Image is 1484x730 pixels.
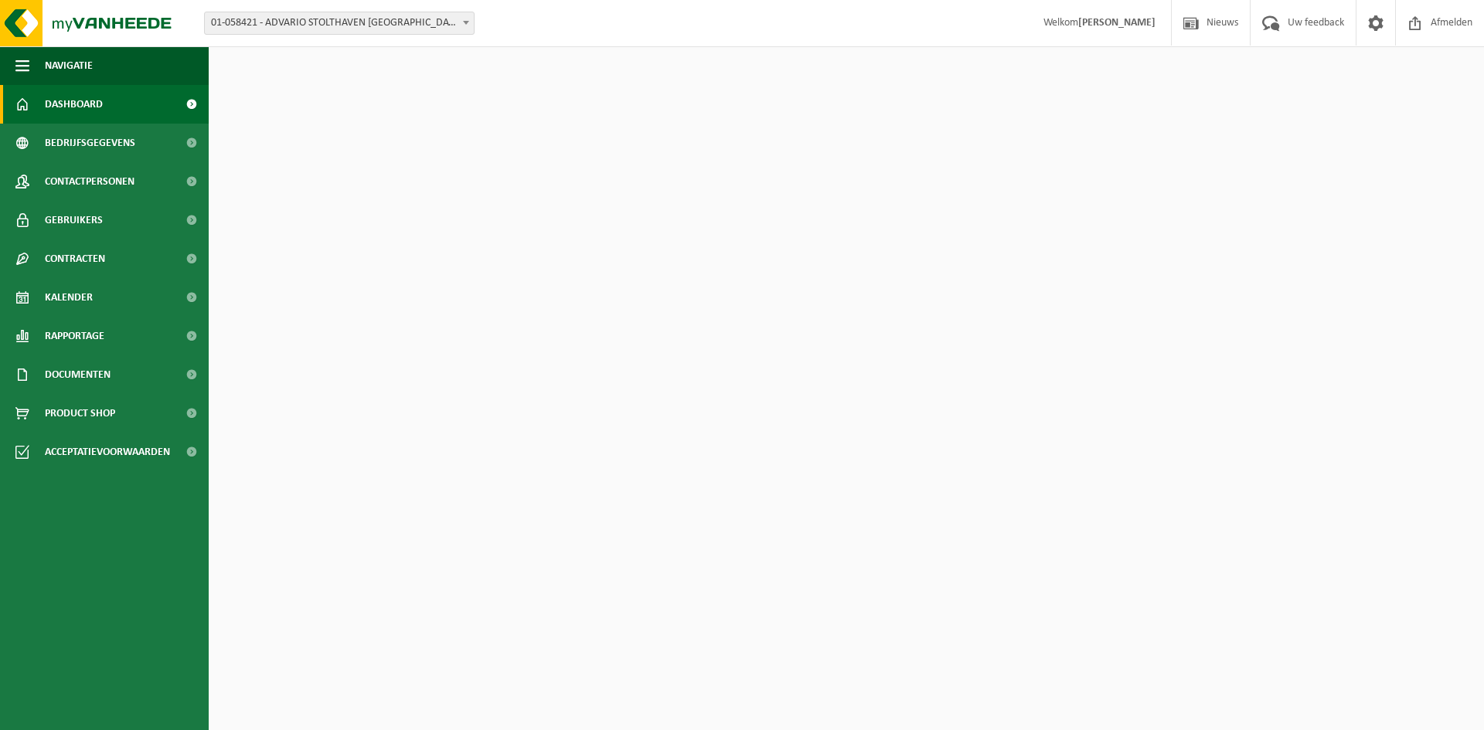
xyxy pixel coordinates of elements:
span: Dashboard [45,85,103,124]
span: Contracten [45,239,105,278]
span: Product Shop [45,394,115,433]
span: Contactpersonen [45,162,134,201]
span: Gebruikers [45,201,103,239]
span: Documenten [45,355,111,394]
span: Navigatie [45,46,93,85]
span: 01-058421 - ADVARIO STOLTHAVEN ANTWERPEN NV - ANTWERPEN [204,12,475,35]
strong: [PERSON_NAME] [1078,17,1156,29]
span: Rapportage [45,317,104,355]
span: Bedrijfsgegevens [45,124,135,162]
span: Acceptatievoorwaarden [45,433,170,471]
span: 01-058421 - ADVARIO STOLTHAVEN ANTWERPEN NV - ANTWERPEN [205,12,474,34]
span: Kalender [45,278,93,317]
